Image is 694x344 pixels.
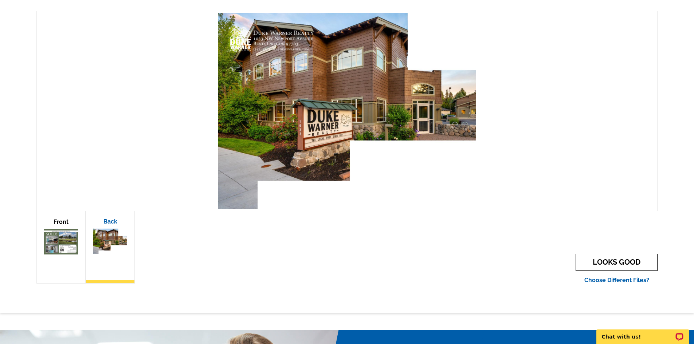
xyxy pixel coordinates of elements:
[93,218,127,225] p: Back
[218,13,476,209] img: large-thumb.jpg
[576,254,658,271] a: LOOKS GOOD
[93,229,127,254] img: small-thumb.jpg
[584,277,649,284] a: Choose Different Files?
[592,321,694,344] iframe: LiveChat chat widget
[44,229,78,254] img: small-thumb.jpg
[44,218,78,225] p: Front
